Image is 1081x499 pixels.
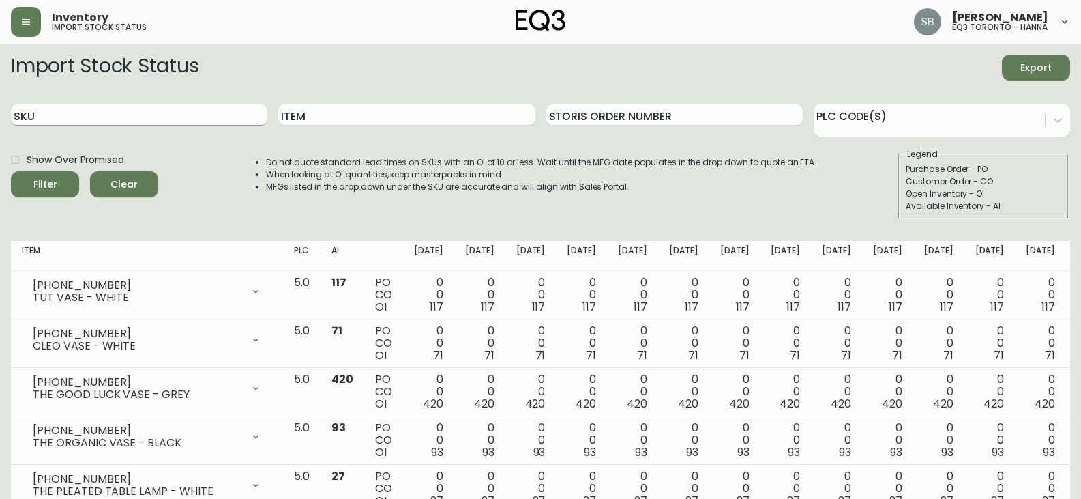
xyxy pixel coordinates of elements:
[331,468,345,484] span: 27
[331,420,346,436] span: 93
[481,299,494,315] span: 117
[283,319,321,368] td: 5.0
[669,325,698,362] div: 0 0
[780,396,800,412] span: 420
[771,422,800,459] div: 0 0
[283,241,321,271] th: PLC
[516,373,546,410] div: 0 0
[482,444,494,460] span: 93
[474,396,494,412] span: 420
[331,323,342,339] span: 71
[736,299,750,315] span: 117
[771,373,800,410] div: 0 0
[873,373,902,410] div: 0 0
[375,396,387,412] span: OI
[943,347,953,363] span: 71
[516,276,546,313] div: 0 0
[618,373,647,410] div: 0 0
[516,325,546,362] div: 0 0
[906,188,1061,200] div: Open Inventory - OI
[1015,241,1066,271] th: [DATE]
[924,325,953,362] div: 0 0
[811,241,862,271] th: [DATE]
[567,422,596,459] div: 0 0
[906,200,1061,212] div: Available Inventory - AI
[790,347,800,363] span: 71
[873,276,902,313] div: 0 0
[52,12,108,23] span: Inventory
[584,444,596,460] span: 93
[414,373,443,410] div: 0 0
[933,396,953,412] span: 420
[975,325,1005,362] div: 0 0
[11,171,79,197] button: Filter
[403,241,454,271] th: [DATE]
[22,422,272,452] div: [PHONE_NUMBER]THE ORGANIC VASE - BLACK
[882,396,902,412] span: 420
[465,325,494,362] div: 0 0
[266,169,817,181] li: When looking at OI quantities, keep masterpacks in mind.
[838,299,851,315] span: 117
[669,373,698,410] div: 0 0
[889,299,902,315] span: 117
[831,396,851,412] span: 420
[737,444,750,460] span: 93
[533,444,546,460] span: 93
[465,373,494,410] div: 0 0
[1013,59,1059,76] span: Export
[658,241,709,271] th: [DATE]
[786,299,800,315] span: 117
[739,347,750,363] span: 71
[505,241,557,271] th: [DATE]
[688,347,698,363] span: 71
[375,276,392,313] div: PO CO
[33,340,242,352] div: CLEO VASE - WHITE
[33,279,242,291] div: [PHONE_NUMBER]
[669,422,698,459] div: 0 0
[975,373,1005,410] div: 0 0
[266,156,817,169] li: Do not quote standard lead times on SKUs with an OI of 10 or less. Wait until the MFG date popula...
[1026,373,1055,410] div: 0 0
[414,276,443,313] div: 0 0
[375,325,392,362] div: PO CO
[33,328,242,340] div: [PHONE_NUMBER]
[1026,325,1055,362] div: 0 0
[375,299,387,315] span: OI
[1043,444,1055,460] span: 93
[890,444,902,460] span: 93
[637,347,647,363] span: 71
[52,23,147,31] h5: import stock status
[685,299,698,315] span: 117
[686,444,698,460] span: 93
[1045,347,1055,363] span: 71
[841,347,851,363] span: 71
[618,325,647,362] div: 0 0
[331,274,346,290] span: 117
[33,485,242,498] div: THE PLEATED TABLE LAMP - WHITE
[375,347,387,363] span: OI
[321,241,364,271] th: AI
[822,373,851,410] div: 0 0
[283,368,321,416] td: 5.0
[454,241,505,271] th: [DATE]
[678,396,698,412] span: 420
[283,271,321,319] td: 5.0
[822,422,851,459] div: 0 0
[771,325,800,362] div: 0 0
[709,241,760,271] th: [DATE]
[720,325,750,362] div: 0 0
[331,371,353,387] span: 420
[873,422,902,459] div: 0 0
[484,347,494,363] span: 71
[431,444,443,460] span: 93
[720,422,750,459] div: 0 0
[567,276,596,313] div: 0 0
[941,444,953,460] span: 93
[924,276,953,313] div: 0 0
[906,163,1061,175] div: Purchase Order - PO
[33,437,242,449] div: THE ORGANIC VASE - BLACK
[433,347,443,363] span: 71
[822,325,851,362] div: 0 0
[906,148,939,160] legend: Legend
[975,422,1005,459] div: 0 0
